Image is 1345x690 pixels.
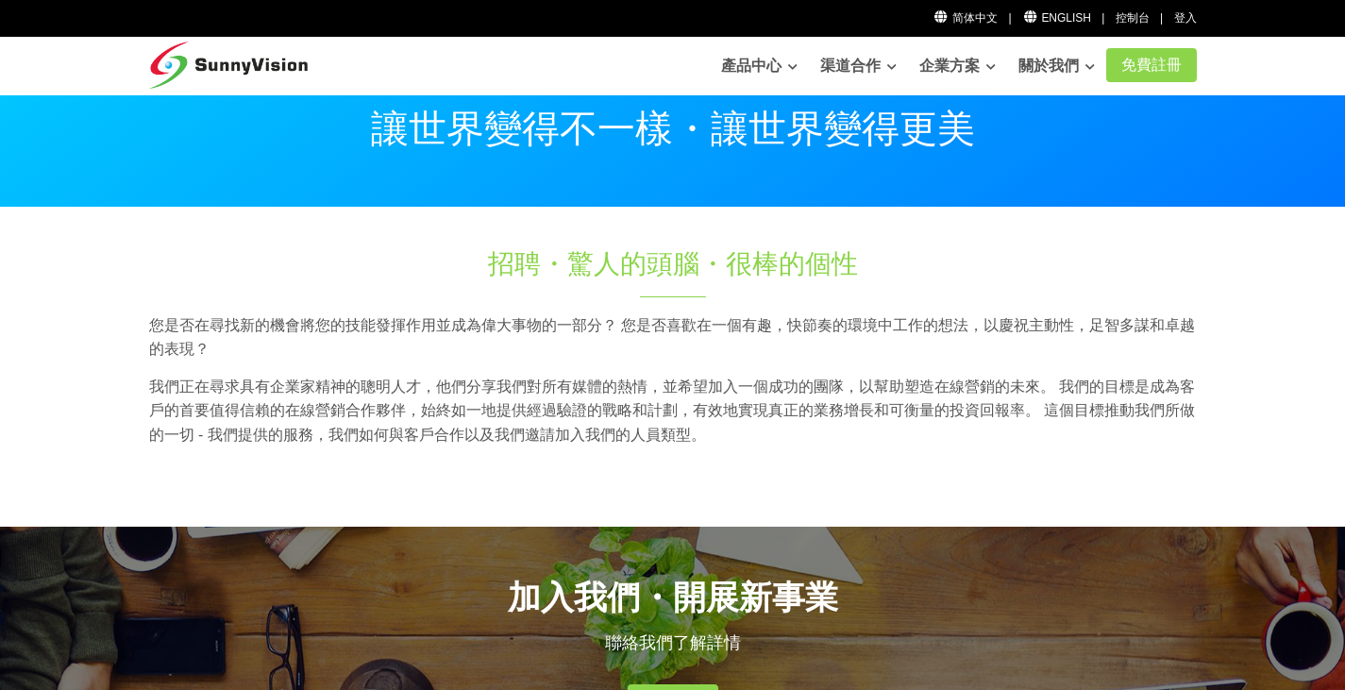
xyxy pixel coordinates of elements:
[149,313,1197,362] p: 您是否在尋找新的機會將您的技能發揮作用並成為偉大事物的一部分？ 您是否喜歡在一個有趣，快節奏的環境中工作的想法，以慶祝主動性，足智多謀和卓越的表現？
[1018,47,1095,85] a: 關於我們
[820,47,897,85] a: 渠道合作
[149,109,1197,147] p: 讓世界變得不一樣・讓世界變得更美
[149,375,1197,447] p: 我們正在尋求具有企業家精神的聰明人才，他們分享我們對所有媒體的熱情，並希望加入一個成功的團隊，以幫助塑造在線營銷的未來。 我們的目標是成為客戶的首要值得信賴的在線營銷合作夥伴，始終如一地提供經過...
[919,47,996,85] a: 企業方案
[1174,11,1197,25] a: 登入
[359,245,987,282] h1: 招聘・驚人的頭腦・很棒的個性
[1022,11,1091,25] a: English
[1008,9,1011,27] li: |
[1160,9,1163,27] li: |
[149,630,1197,656] p: 聯絡我們了解詳情
[1101,9,1104,27] li: |
[721,47,798,85] a: 產品中心
[933,11,999,25] a: 简体中文
[1106,48,1197,82] a: 免費註冊
[1116,11,1150,25] a: 控制台
[149,574,1197,620] h2: 加入我們・開展新事業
